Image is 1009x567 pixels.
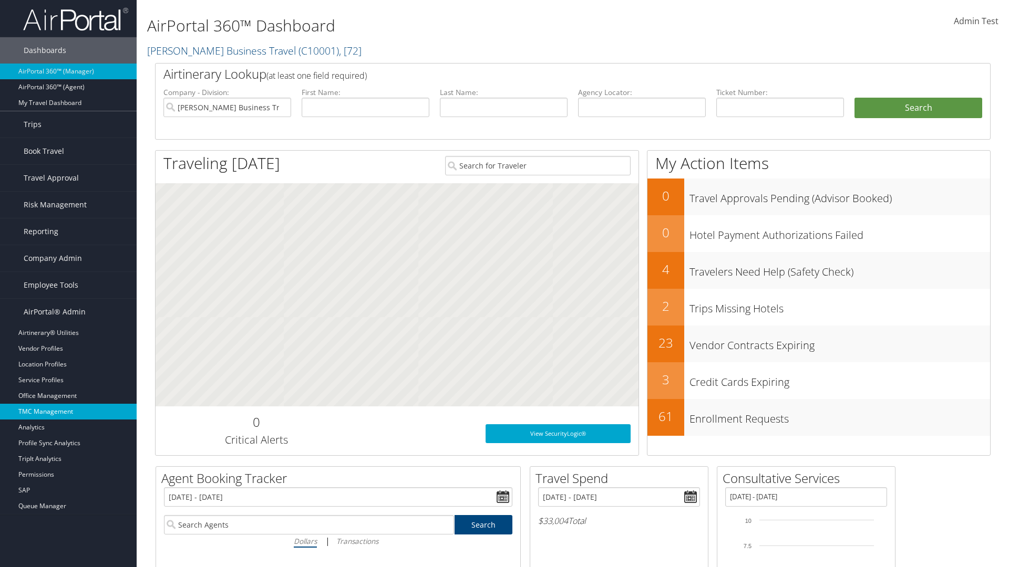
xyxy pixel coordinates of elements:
[689,370,990,390] h3: Credit Cards Expiring
[538,515,700,527] h6: Total
[647,362,990,399] a: 3Credit Cards Expiring
[689,406,990,426] h3: Enrollment Requests
[647,399,990,436] a: 61Enrollment Requests
[689,296,990,316] h3: Trips Missing Hotels
[455,515,513,534] a: Search
[302,87,429,98] label: First Name:
[486,424,631,443] a: View SecurityLogic®
[536,469,708,487] h2: Travel Spend
[24,165,79,191] span: Travel Approval
[647,252,990,289] a: 4Travelers Need Help (Safety Check)
[147,44,362,58] a: [PERSON_NAME] Business Travel
[294,536,317,546] i: Dollars
[647,224,684,241] h2: 0
[164,534,512,548] div: |
[578,87,706,98] label: Agency Locator:
[647,178,990,215] a: 0Travel Approvals Pending (Advisor Booked)
[647,152,990,174] h1: My Action Items
[336,536,378,546] i: Transactions
[689,333,990,353] h3: Vendor Contracts Expiring
[689,186,990,206] h3: Travel Approvals Pending (Advisor Booked)
[744,543,751,549] tspan: 7.5
[445,156,631,175] input: Search for Traveler
[24,299,86,325] span: AirPortal® Admin
[163,433,349,447] h3: Critical Alerts
[647,325,990,362] a: 23Vendor Contracts Expiring
[647,407,684,425] h2: 61
[163,65,913,83] h2: Airtinerary Lookup
[689,259,990,279] h3: Travelers Need Help (Safety Check)
[24,138,64,164] span: Book Travel
[339,44,362,58] span: , [ 72 ]
[161,469,520,487] h2: Agent Booking Tracker
[723,469,895,487] h2: Consultative Services
[147,15,715,37] h1: AirPortal 360™ Dashboard
[24,192,87,218] span: Risk Management
[23,7,128,31] img: airportal-logo.png
[164,515,454,534] input: Search Agents
[954,15,998,27] span: Admin Test
[954,5,998,38] a: Admin Test
[298,44,339,58] span: ( C10001 )
[24,245,82,271] span: Company Admin
[854,98,982,119] button: Search
[24,218,58,245] span: Reporting
[647,334,684,352] h2: 23
[647,187,684,205] h2: 0
[647,289,990,325] a: 2Trips Missing Hotels
[24,37,66,64] span: Dashboards
[689,223,990,243] h3: Hotel Payment Authorizations Failed
[745,518,751,524] tspan: 10
[163,152,280,174] h1: Traveling [DATE]
[647,215,990,252] a: 0Hotel Payment Authorizations Failed
[647,260,684,278] h2: 4
[163,87,291,98] label: Company - Division:
[266,70,367,81] span: (at least one field required)
[440,87,568,98] label: Last Name:
[647,371,684,388] h2: 3
[24,111,42,138] span: Trips
[538,515,568,527] span: $33,004
[647,297,684,315] h2: 2
[716,87,844,98] label: Ticket Number:
[24,272,78,298] span: Employee Tools
[163,413,349,431] h2: 0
